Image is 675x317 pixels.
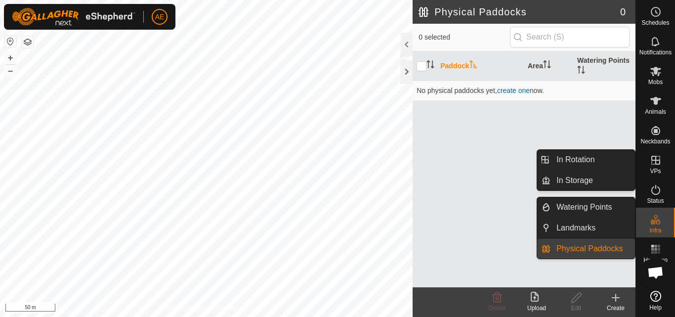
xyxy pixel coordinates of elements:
[469,62,477,70] p-sorticon: Activate to sort
[550,171,635,190] a: In Storage
[537,150,635,170] li: In Rotation
[647,198,664,204] span: Status
[639,49,672,55] span: Notifications
[419,32,510,43] span: 0 selected
[216,304,245,313] a: Contact Us
[524,51,573,81] th: Area
[556,201,612,213] span: Watering Points
[419,6,620,18] h2: Physical Paddocks
[620,4,626,19] span: 0
[550,239,635,259] a: Physical Paddocks
[4,65,16,77] button: –
[413,81,635,100] td: No physical paddocks yet
[556,175,593,186] span: In Storage
[510,27,630,47] input: Search (S)
[649,227,661,233] span: Infra
[556,243,623,255] span: Physical Paddocks
[4,36,16,47] button: Reset Map
[556,222,595,234] span: Landmarks
[641,258,671,287] div: Open chat
[22,36,34,48] button: Map Layers
[645,109,666,115] span: Animals
[556,154,594,166] span: In Rotation
[596,304,635,313] div: Create
[426,62,434,70] p-sorticon: Activate to sort
[168,304,205,313] a: Privacy Policy
[573,51,635,81] th: Watering Points
[636,287,675,315] a: Help
[650,168,661,174] span: VPs
[550,197,635,217] a: Watering Points
[436,51,524,81] th: Paddock
[577,67,585,75] p-sorticon: Activate to sort
[537,197,635,217] li: Watering Points
[537,218,635,238] li: Landmarks
[495,87,544,94] span: , now.
[537,171,635,190] li: In Storage
[4,52,16,64] button: +
[643,257,668,263] span: Heatmap
[648,79,663,85] span: Mobs
[641,20,669,26] span: Schedules
[497,87,530,94] span: create one
[543,62,551,70] p-sorticon: Activate to sort
[649,305,662,311] span: Help
[12,8,135,26] img: Gallagher Logo
[640,138,670,144] span: Neckbands
[550,150,635,170] a: In Rotation
[517,304,556,313] div: Upload
[537,239,635,259] li: Physical Paddocks
[556,304,596,313] div: Edit
[550,218,635,238] a: Landmarks
[489,305,506,312] span: Delete
[155,12,165,22] span: AE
